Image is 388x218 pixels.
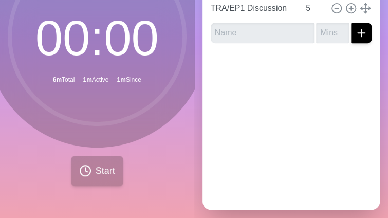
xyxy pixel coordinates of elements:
[211,23,315,43] input: Name
[316,23,349,43] input: Mins
[71,156,123,186] button: Start
[96,164,115,178] span: Start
